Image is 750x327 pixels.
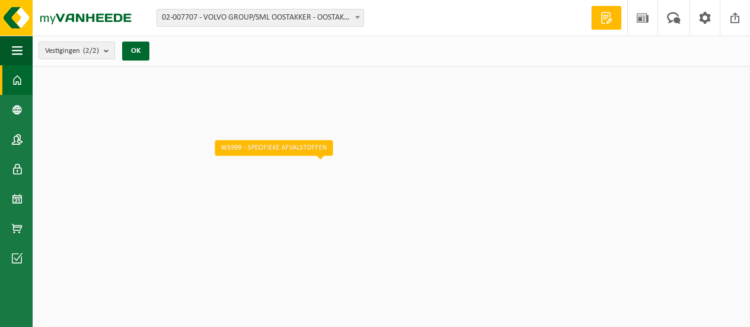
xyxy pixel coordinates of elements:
button: OK [122,42,149,61]
span: Vestigingen [45,42,99,60]
span: 02-007707 - VOLVO GROUP/SML OOSTAKKER - OOSTAKKER [157,9,363,26]
button: Vestigingen(2/2) [39,42,115,59]
count: (2/2) [83,47,99,55]
span: 02-007707 - VOLVO GROUP/SML OOSTAKKER - OOSTAKKER [157,9,364,27]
